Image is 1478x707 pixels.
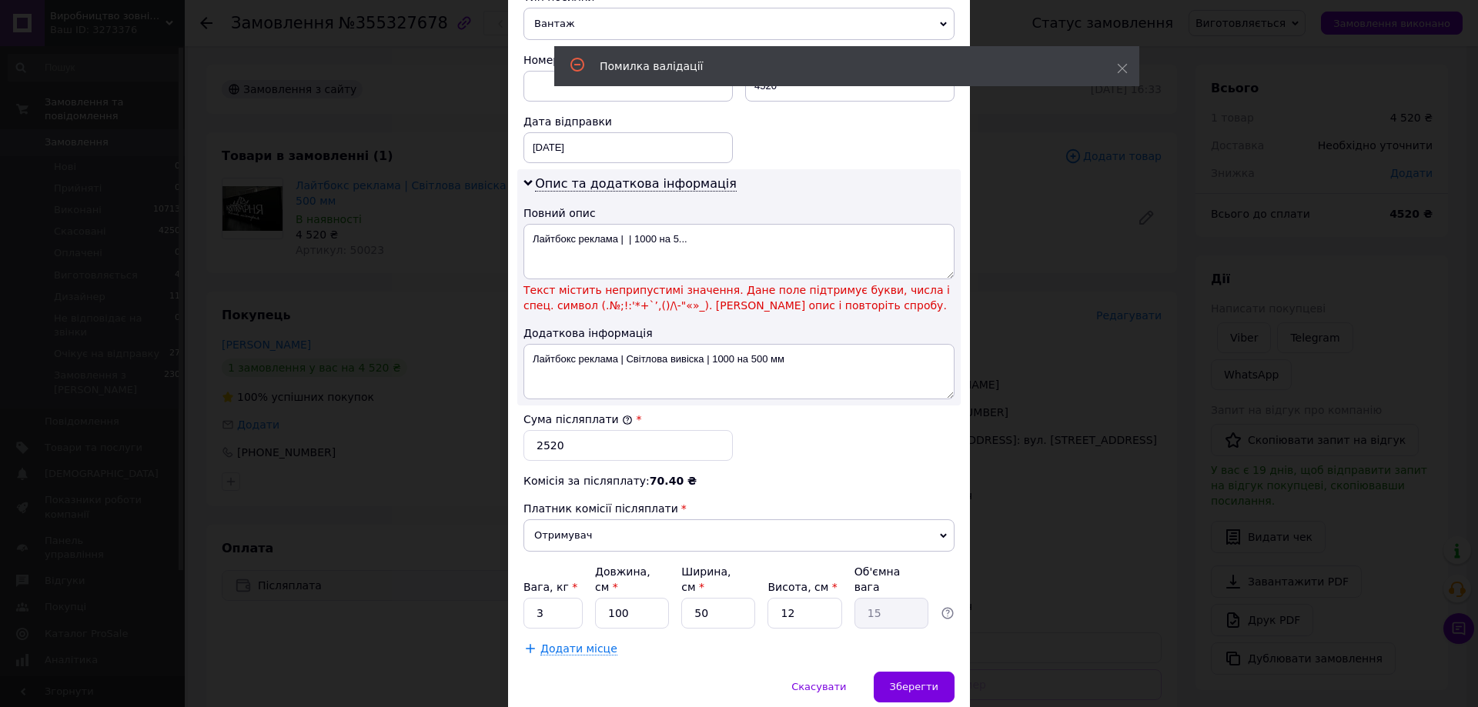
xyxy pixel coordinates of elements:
[595,565,650,593] label: Довжина, см
[523,224,955,279] textarea: Лайтбокс реклама | | 1000 на 5...
[600,58,1078,74] div: Помилка валідації
[540,642,617,655] span: Додати місце
[523,502,678,515] span: Платник комісії післяплати
[523,114,733,129] div: Дата відправки
[854,564,928,595] div: Об'ємна вага
[523,52,733,68] div: Номер упаковки (не обов'язково)
[767,581,837,593] label: Висота, см
[523,581,577,593] label: Вага, кг
[523,205,955,221] div: Повний опис
[535,176,737,192] span: Опис та додаткова інформація
[650,475,697,487] span: 70.40 ₴
[681,565,731,593] label: Ширина, см
[523,413,633,425] label: Сума післяплати
[523,519,955,552] span: Отримувач
[523,325,955,341] div: Додаткова інформація
[791,681,846,692] span: Скасувати
[523,344,955,399] textarea: Лайтбокс реклама | Світлова вивіска | 1000 на 500 мм
[523,282,955,313] span: Текст містить неприпустимі значення. Дане поле підтримує букви, числа і спец. символ (.№;!:'*+`’,...
[523,473,955,489] div: Комісія за післяплату:
[523,8,955,40] span: Вантаж
[890,681,938,692] span: Зберегти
